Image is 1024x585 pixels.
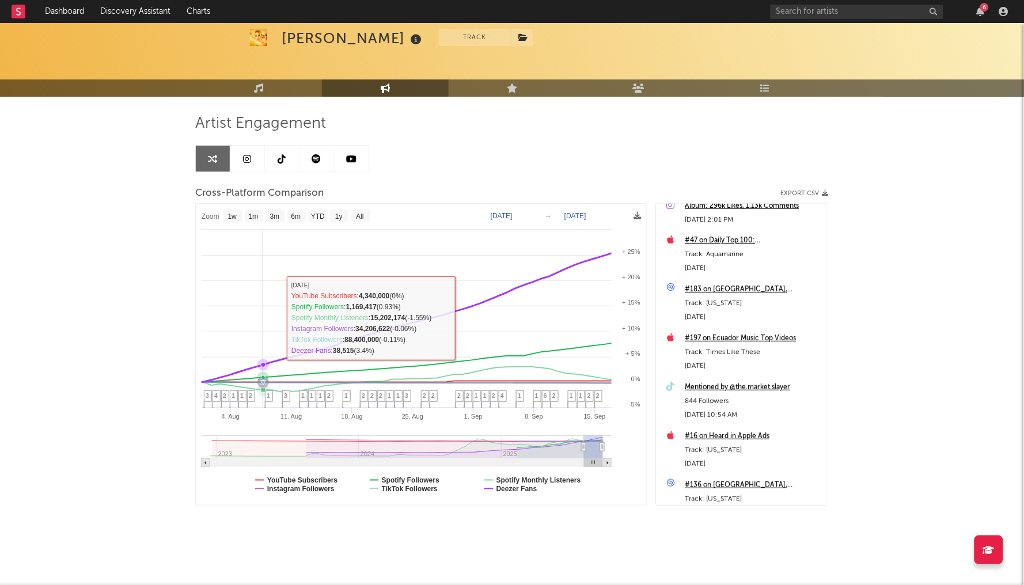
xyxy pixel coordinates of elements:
span: 4 [500,392,504,399]
div: Track: Aquamarine [685,248,822,261]
text: + 5% [626,350,641,357]
a: Album: 296k Likes, 1.13k Comments [685,199,822,213]
text: + 15% [623,299,641,306]
div: 844 Followers [685,394,822,408]
text: + 10% [623,325,641,332]
span: 2 [466,392,469,399]
span: 1 [396,392,400,399]
text: YTD [311,213,325,221]
a: #47 on Daily Top 100: [GEOGRAPHIC_DATA] [685,234,822,248]
span: 1 [579,392,582,399]
span: 1 [318,392,322,399]
div: [PERSON_NAME] [282,29,424,48]
span: 2 [596,392,600,399]
span: 1 [570,392,573,399]
div: Track: Times Like These [685,345,822,359]
text: 6m [291,213,301,221]
span: 3 [284,392,287,399]
span: 2 [492,392,495,399]
span: 3 [405,392,408,399]
text: 0% [631,375,640,382]
span: 2 [223,392,226,399]
span: 1 [301,392,305,399]
span: Artist Engagement [195,117,326,131]
span: 6 [544,392,547,399]
span: 2 [457,392,461,399]
button: 6 [977,7,985,16]
span: 2 [362,392,365,399]
span: 1 [240,392,244,399]
div: [DATE] [685,310,822,324]
span: 3 [206,392,209,399]
text: Zoom [202,213,219,221]
text: 3m [270,213,280,221]
a: #197 on Ecuador Music Top Videos [685,332,822,345]
span: 1 [388,392,391,399]
span: 2 [370,392,374,399]
text: [DATE] [491,212,513,220]
text: TikTok Followers [382,485,438,493]
text: Deezer Fans [496,485,537,493]
a: #16 on Heard in Apple Ads [685,430,822,443]
text: 25. Aug [402,413,423,420]
text: -5% [629,401,640,408]
text: + 25% [623,248,641,255]
div: [DATE] [685,359,822,373]
text: YouTube Subscribers [267,476,338,484]
span: 2 [431,392,435,399]
span: Cross-Platform Comparison [195,187,324,200]
a: Mentioned by @the.market.slayer [685,381,822,394]
text: 4. Aug [222,413,240,420]
span: 2 [327,392,331,399]
text: 1. Sep [464,413,483,420]
span: 1 [483,392,487,399]
div: Track: [US_STATE] [685,297,822,310]
span: 1 [344,392,348,399]
text: 8. Sep [525,413,543,420]
div: Track: [US_STATE] [685,443,822,457]
div: [DATE] 2:01 PM [685,213,822,227]
a: #183 on [GEOGRAPHIC_DATA], [GEOGRAPHIC_DATA] [685,283,822,297]
div: [DATE] [685,457,822,471]
button: Export CSV [781,190,829,197]
text: 15. Sep [584,413,606,420]
a: #136 on [GEOGRAPHIC_DATA], [GEOGRAPHIC_DATA] [685,478,822,492]
span: 1 [232,392,235,399]
span: 1 [535,392,538,399]
div: Track: [US_STATE] [685,492,822,506]
span: 1 [310,392,313,399]
span: 2 [552,392,556,399]
span: 4 [214,392,218,399]
text: 18. Aug [341,413,362,420]
text: Spotify Followers [382,476,439,484]
span: 2 [379,392,382,399]
span: 2 [423,392,426,399]
text: All [356,213,363,221]
div: 6 [980,3,989,12]
div: [DATE] 10:54 AM [685,408,822,422]
div: [DATE] [685,261,822,275]
text: → [545,212,552,220]
text: Instagram Followers [267,485,335,493]
text: 1m [249,213,259,221]
span: 2 [249,392,252,399]
text: 1w [228,213,237,221]
text: Spotify Monthly Listeners [496,476,581,484]
text: [DATE] [564,212,586,220]
button: Track [439,29,511,46]
span: 1 [267,392,270,399]
input: Search for artists [771,5,943,19]
text: 1y [335,213,343,221]
text: + 20% [623,273,641,280]
span: 1 [518,392,521,399]
text: 11. Aug [280,413,302,420]
span: 2 [587,392,591,399]
span: 1 [475,392,478,399]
